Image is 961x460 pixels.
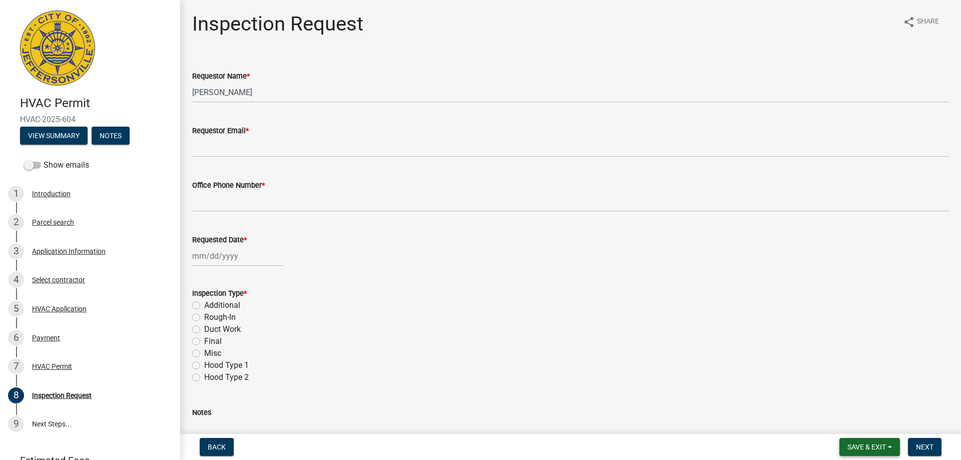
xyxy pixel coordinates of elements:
[903,16,915,28] i: share
[20,132,88,140] wm-modal-confirm: Summary
[32,334,60,341] div: Payment
[92,127,130,145] button: Notes
[204,359,249,371] label: Hood Type 1
[204,371,249,383] label: Hood Type 2
[8,186,24,202] div: 1
[204,347,221,359] label: Misc
[192,246,284,266] input: mm/dd/yyyy
[200,438,234,456] button: Back
[32,248,106,255] div: Application Information
[32,305,87,312] div: HVAC Application
[20,11,95,86] img: City of Jeffersonville, Indiana
[192,128,249,135] label: Requestor Email
[192,290,247,297] label: Inspection Type
[192,237,247,244] label: Requested Date
[32,392,92,399] div: Inspection Request
[8,330,24,346] div: 6
[32,190,71,197] div: Introduction
[204,323,241,335] label: Duct Work
[839,438,900,456] button: Save & Exit
[20,96,172,111] h4: HVAC Permit
[8,358,24,374] div: 7
[32,219,74,226] div: Parcel search
[8,301,24,317] div: 5
[895,12,947,32] button: shareShare
[8,416,24,432] div: 9
[8,214,24,230] div: 2
[204,311,236,323] label: Rough-In
[847,443,886,451] span: Save & Exit
[192,12,363,36] h1: Inspection Request
[24,159,89,171] label: Show emails
[192,73,250,80] label: Requestor Name
[192,409,211,416] label: Notes
[20,127,88,145] button: View Summary
[204,335,222,347] label: Final
[916,443,933,451] span: Next
[908,438,941,456] button: Next
[8,272,24,288] div: 4
[20,115,160,124] span: HVAC-2025-604
[8,243,24,259] div: 3
[8,387,24,403] div: 8
[92,132,130,140] wm-modal-confirm: Notes
[32,276,85,283] div: Select contractor
[208,443,226,451] span: Back
[204,299,240,311] label: Additional
[192,182,265,189] label: Office Phone Number
[32,363,72,370] div: HVAC Permit
[917,16,939,28] span: Share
